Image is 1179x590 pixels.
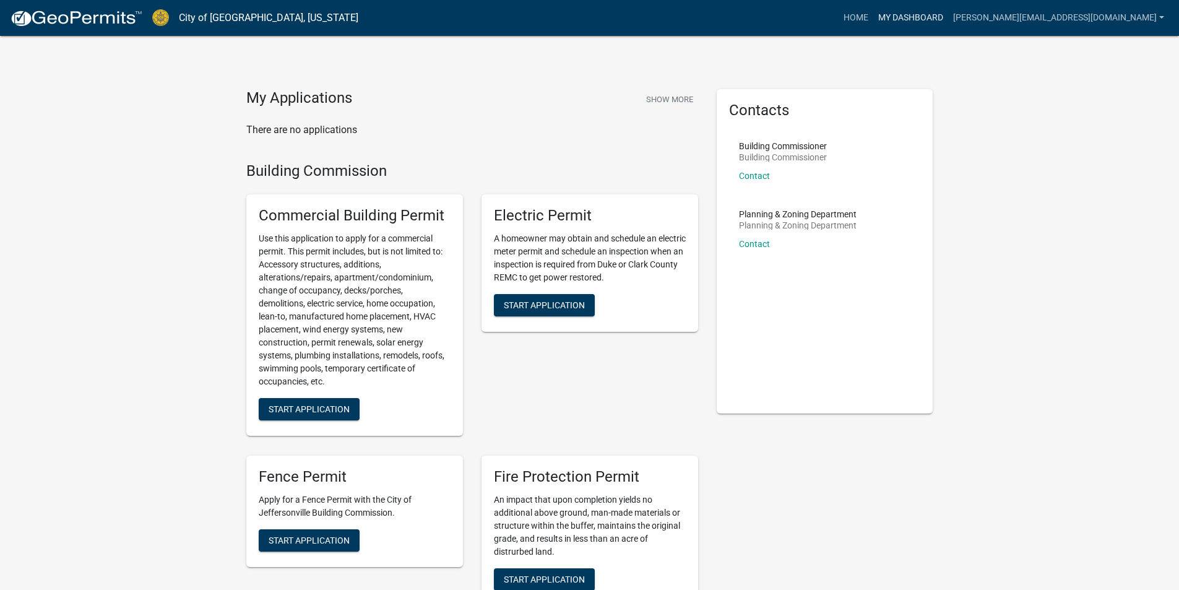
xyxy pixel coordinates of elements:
[259,468,451,486] h5: Fence Permit
[259,493,451,519] p: Apply for a Fence Permit with the City of Jeffersonville Building Commission.
[494,493,686,558] p: An impact that upon completion yields no additional above ground, man-made materials or structure...
[269,404,350,414] span: Start Application
[269,535,350,545] span: Start Application
[839,6,873,30] a: Home
[739,210,857,219] p: Planning & Zoning Department
[246,123,698,137] p: There are no applications
[739,221,857,230] p: Planning & Zoning Department
[246,162,698,180] h4: Building Commission
[504,574,585,584] span: Start Application
[641,89,698,110] button: Show More
[948,6,1169,30] a: [PERSON_NAME][EMAIL_ADDRESS][DOMAIN_NAME]
[494,207,686,225] h5: Electric Permit
[246,89,352,108] h4: My Applications
[259,207,451,225] h5: Commercial Building Permit
[179,7,358,28] a: City of [GEOGRAPHIC_DATA], [US_STATE]
[259,232,451,388] p: Use this application to apply for a commercial permit. This permit includes, but is not limited t...
[494,294,595,316] button: Start Application
[873,6,948,30] a: My Dashboard
[739,171,770,181] a: Contact
[259,398,360,420] button: Start Application
[152,9,169,26] img: City of Jeffersonville, Indiana
[739,153,827,162] p: Building Commissioner
[504,300,585,310] span: Start Application
[494,232,686,284] p: A homeowner may obtain and schedule an electric meter permit and schedule an inspection when an i...
[739,142,827,150] p: Building Commissioner
[729,102,921,119] h5: Contacts
[739,239,770,249] a: Contact
[259,529,360,552] button: Start Application
[494,468,686,486] h5: Fire Protection Permit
